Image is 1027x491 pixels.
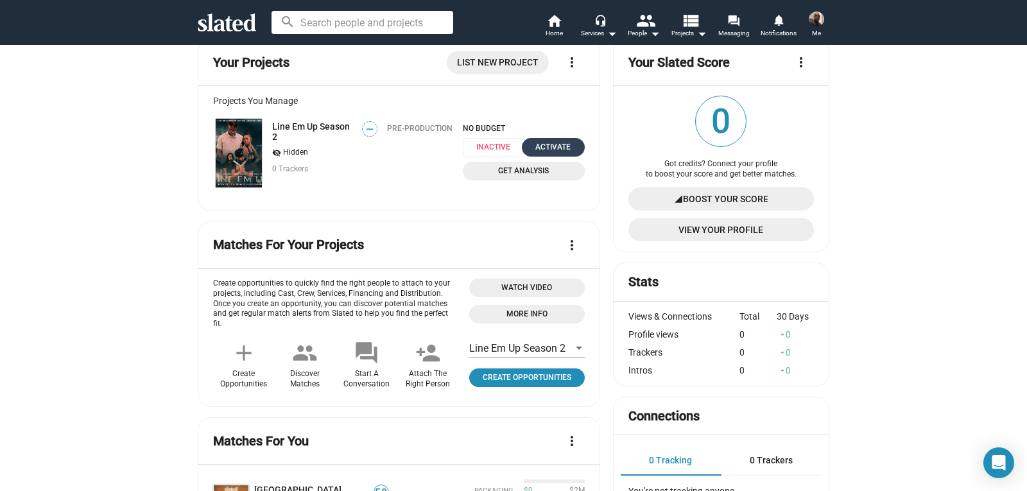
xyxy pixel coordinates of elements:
[292,340,318,366] mat-icon: people
[718,26,750,41] span: Messaging
[628,218,814,241] a: View Your Profile
[354,340,379,366] mat-icon: forum
[290,369,320,390] div: Discover Matches
[594,14,606,26] mat-icon: headset_mic
[777,365,814,375] div: 0
[272,11,453,34] input: Search people and projects
[213,279,459,330] p: Create opportunities to quickly find the right people to attach to your projects, including Cast,...
[739,311,777,322] div: Total
[564,433,580,449] mat-icon: more_vert
[522,138,585,157] button: Activate
[463,138,531,157] span: Inactive
[604,26,619,41] mat-icon: arrow_drop_down
[213,433,309,450] mat-card-title: Matches For You
[213,54,289,71] mat-card-title: Your Projects
[628,54,730,71] mat-card-title: Your Slated Score
[647,26,662,41] mat-icon: arrow_drop_down
[812,26,821,41] span: Me
[213,236,364,254] mat-card-title: Matches For Your Projects
[628,26,660,41] div: People
[628,273,659,291] mat-card-title: Stats
[671,26,707,41] span: Projects
[674,187,683,211] mat-icon: signal_cellular_4_bar
[469,279,585,297] button: Open 'Opportunities Intro Video' dialog
[621,13,666,41] button: People
[739,365,777,375] div: 0
[343,369,390,390] div: Start A Conversation
[639,218,804,241] span: View Your Profile
[213,116,264,190] a: Line Em Up Season 2
[761,26,797,41] span: Notifications
[546,26,563,41] span: Home
[683,187,768,211] span: Boost Your Score
[581,26,617,41] div: Services
[628,408,700,425] mat-card-title: Connections
[469,305,585,323] a: Open 'More info' dialog with information about Opportunities
[636,11,655,30] mat-icon: people
[231,340,257,366] mat-icon: add
[576,13,621,41] button: Services
[778,330,787,339] mat-icon: arrow_drop_up
[406,369,450,390] div: Attach The Right Person
[447,51,549,74] a: List New Project
[628,329,740,340] div: Profile views
[272,121,354,142] a: Line Em Up Season 2
[531,13,576,41] a: Home
[283,148,308,158] span: Hidden
[628,187,814,211] a: Boost Your Score
[778,348,787,357] mat-icon: arrow_drop_up
[477,281,577,295] span: Watch Video
[739,347,777,357] div: 0
[809,12,824,27] img: Michael Stephens
[793,55,809,70] mat-icon: more_vert
[681,11,700,30] mat-icon: view_list
[628,365,740,375] div: Intros
[649,455,692,465] span: 0 Tracking
[564,55,580,70] mat-icon: more_vert
[469,342,565,354] span: Line Em Up Season 2
[530,141,577,154] div: Activate
[777,347,814,357] div: 0
[474,371,580,384] span: Create Opportunities
[778,366,787,375] mat-icon: arrow_drop_up
[387,124,453,133] div: Pre-Production
[470,164,577,178] span: Get Analysis
[801,9,832,42] button: Michael StephensMe
[546,13,562,28] mat-icon: home
[628,159,814,180] div: Got credits? Connect your profile to boost your score and get better matches.
[213,96,585,106] div: Projects You Manage
[666,13,711,41] button: Projects
[777,329,814,340] div: 0
[696,96,746,146] span: 0
[216,119,262,187] img: Line Em Up Season 2
[756,13,801,41] a: Notifications
[477,307,577,321] span: More Info
[739,329,777,340] div: 0
[564,237,580,253] mat-icon: more_vert
[463,124,585,133] span: NO BUDGET
[727,14,739,26] mat-icon: forum
[363,123,377,135] span: —
[628,347,740,357] div: Trackers
[750,455,793,465] span: 0 Trackers
[469,368,585,387] a: Click to open project profile page opportunities tab
[694,26,709,41] mat-icon: arrow_drop_down
[983,447,1014,478] div: Open Intercom Messenger
[457,51,539,74] span: List New Project
[772,13,784,26] mat-icon: notifications
[463,162,585,180] a: Get Analysis
[628,311,740,322] div: Views & Connections
[220,369,267,390] div: Create Opportunities
[777,311,814,322] div: 30 Days
[272,164,308,173] span: 0 Trackers
[272,147,281,159] mat-icon: visibility_off
[711,13,756,41] a: Messaging
[415,340,441,366] mat-icon: person_add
